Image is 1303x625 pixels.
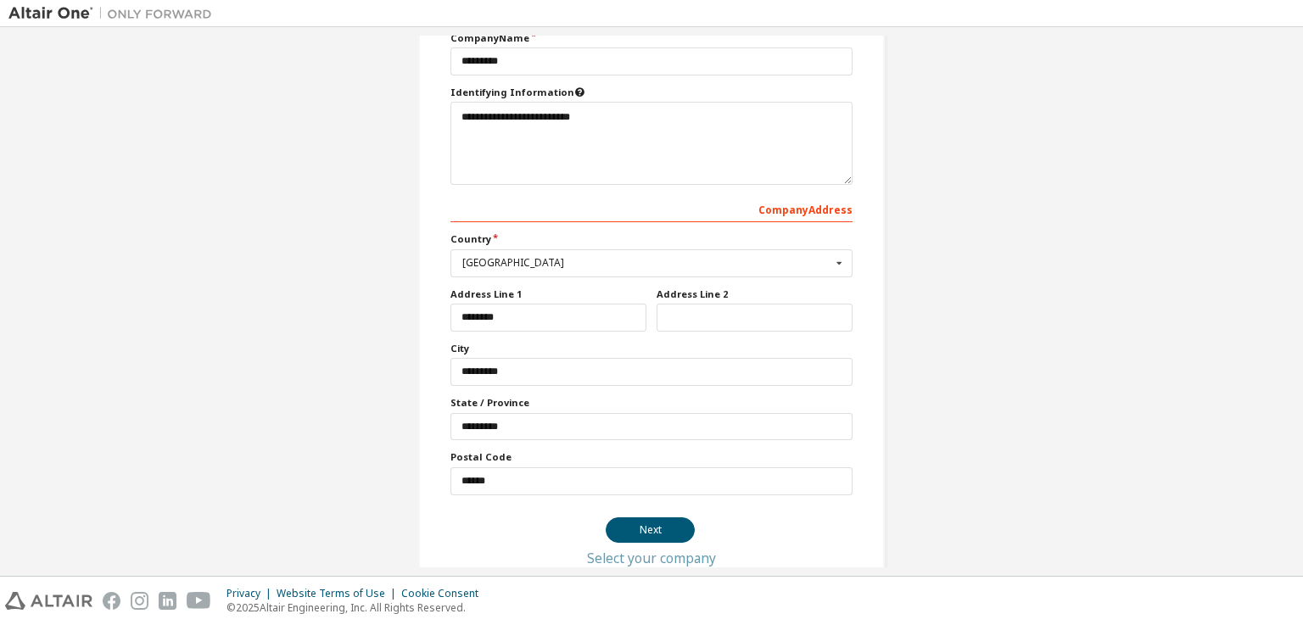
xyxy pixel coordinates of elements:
[277,587,401,600] div: Website Terms of Use
[401,587,489,600] div: Cookie Consent
[103,592,120,610] img: facebook.svg
[8,5,221,22] img: Altair One
[587,553,716,563] div: Select your company
[226,587,277,600] div: Privacy
[450,86,853,99] label: Please provide any information that will help our support team identify your company. Email and n...
[450,396,853,410] label: State / Province
[131,592,148,610] img: instagram.svg
[450,450,853,464] label: Postal Code
[187,592,211,610] img: youtube.svg
[606,517,695,543] button: Next
[462,258,831,268] div: [GEOGRAPHIC_DATA]
[450,287,646,301] label: Address Line 1
[226,600,489,615] p: © 2025 Altair Engineering, Inc. All Rights Reserved.
[657,287,853,301] label: Address Line 2
[450,31,853,45] label: Company Name
[450,195,853,222] div: Company Address
[159,592,176,610] img: linkedin.svg
[450,232,853,246] label: Country
[450,342,853,355] label: City
[5,592,92,610] img: altair_logo.svg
